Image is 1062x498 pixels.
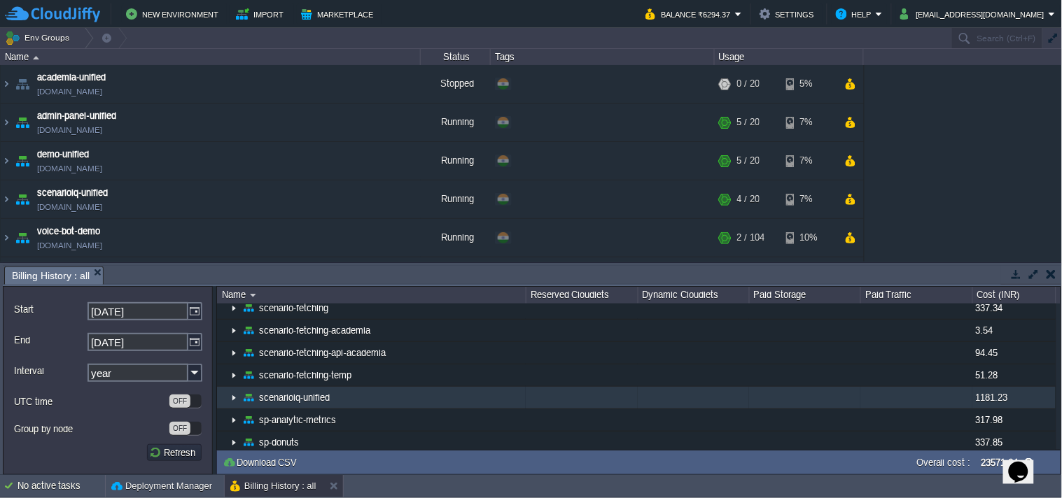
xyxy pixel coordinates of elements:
img: AMDAwAAAACH5BAEAAAAALAAAAAABAAEAAAICRAEAOw== [1,104,12,141]
a: academia-unified [37,71,106,85]
div: 2 / 104 [737,219,764,257]
img: AMDAwAAAACH5BAEAAAAALAAAAAABAAEAAAICRAEAOw== [13,180,32,218]
button: Help [836,6,876,22]
img: AMDAwAAAACH5BAEAAAAALAAAAAABAAEAAAICRAEAOw== [243,387,254,408]
a: scenario-fetching-academia [258,325,373,336]
div: 2 / 72 [737,257,760,295]
img: AMDAwAAAACH5BAEAAAAALAAAAAABAAEAAAICRAEAOw== [13,257,32,295]
div: 5 / 20 [737,142,760,180]
span: 1181.23 [976,392,1008,403]
label: UTC time [14,394,168,409]
a: sp-analytic-metrics [258,414,339,426]
div: Reserved Cloudlets [527,287,637,304]
button: Balance ₹6294.37 [645,6,735,22]
a: [DOMAIN_NAME] [37,162,102,176]
div: Running [421,142,491,180]
a: admin-panel-unified [37,109,116,123]
a: [DOMAIN_NAME] [37,123,102,137]
div: Running [421,219,491,257]
a: sp-donuts [258,436,301,448]
div: OFF [169,394,190,408]
div: Name [218,287,526,304]
img: AMDAwAAAACH5BAEAAAAALAAAAAABAAEAAAICRAEAOw== [228,432,239,453]
img: AMDAwAAAACH5BAEAAAAALAAAAAABAAEAAAICRAEAOw== [228,297,239,319]
div: 4 / 20 [737,180,760,218]
div: 0 / 20 [737,65,760,103]
div: Stopped [421,65,491,103]
div: Running [421,257,491,295]
a: [DOMAIN_NAME] [37,85,102,99]
a: demo-unified [37,148,89,162]
img: AMDAwAAAACH5BAEAAAAALAAAAAABAAEAAAICRAEAOw== [13,104,32,141]
div: Name [1,49,420,65]
button: Settings [760,6,818,22]
a: scenario-fetching-api-academia [258,347,388,359]
img: AMDAwAAAACH5BAEAAAAALAAAAAABAAEAAAICRAEAOw== [1,142,12,180]
span: 317.98 [976,415,1003,425]
img: AMDAwAAAACH5BAEAAAAALAAAAAABAAEAAAICRAEAOw== [1,180,12,218]
label: Interval [14,364,86,378]
span: 51.28 [976,370,998,380]
img: AMDAwAAAACH5BAEAAAAALAAAAAABAAEAAAICRAEAOw== [1,257,12,295]
button: Download CSV [223,456,302,469]
span: 3.54 [976,325,993,336]
img: CloudJiffy [5,6,100,23]
div: Cost (INR) [974,287,1056,304]
a: [DOMAIN_NAME] [37,200,102,214]
div: 5% [786,65,832,103]
span: 94.45 [976,348,998,358]
img: AMDAwAAAACH5BAEAAAAALAAAAAABAAEAAAICRAEAOw== [228,409,239,431]
img: AMDAwAAAACH5BAEAAAAALAAAAAABAAEAAAICRAEAOw== [250,294,256,297]
span: 337.34 [976,303,1003,313]
label: End [14,333,86,348]
div: 7% [786,142,832,180]
span: 337.85 [976,437,1003,448]
div: OFF [169,422,190,435]
img: AMDAwAAAACH5BAEAAAAALAAAAAABAAEAAAICRAEAOw== [13,65,32,103]
div: Paid Traffic [862,287,972,304]
button: Billing History : all [230,479,316,493]
iframe: chat widget [1003,442,1048,484]
div: Dynamic Cloudlets [639,287,749,304]
img: AMDAwAAAACH5BAEAAAAALAAAAAABAAEAAAICRAEAOw== [243,297,254,319]
div: No active tasks [18,475,105,497]
img: AMDAwAAAACH5BAEAAAAALAAAAAABAAEAAAICRAEAOw== [243,342,254,364]
button: Refresh [149,446,200,459]
div: 10% [786,219,832,257]
button: Import [236,6,288,22]
img: AMDAwAAAACH5BAEAAAAALAAAAAABAAEAAAICRAEAOw== [228,364,239,386]
button: New Environment [126,6,223,22]
div: Paid Storage [750,287,860,304]
img: AMDAwAAAACH5BAEAAAAALAAAAAABAAEAAAICRAEAOw== [243,364,254,386]
div: Status [421,49,490,65]
img: AMDAwAAAACH5BAEAAAAALAAAAAABAAEAAAICRAEAOw== [243,409,254,431]
img: AMDAwAAAACH5BAEAAAAALAAAAAABAAEAAAICRAEAOw== [1,65,12,103]
div: 9% [786,257,832,295]
div: 5 / 20 [737,104,760,141]
div: 7% [786,180,832,218]
div: Running [421,180,491,218]
span: scenario-fetching [258,302,330,314]
img: AMDAwAAAACH5BAEAAAAALAAAAAABAAEAAAICRAEAOw== [228,387,239,408]
div: Usage [715,49,863,65]
a: [DOMAIN_NAME] [37,239,102,252]
div: Tags [491,49,714,65]
a: scenarioiq-unified [37,186,108,200]
img: AMDAwAAAACH5BAEAAAAALAAAAAABAAEAAAICRAEAOw== [228,342,239,364]
button: Env Groups [5,28,74,48]
label: 23571.64 [981,457,1019,468]
button: [EMAIL_ADDRESS][DOMAIN_NAME] [900,6,1049,22]
img: AMDAwAAAACH5BAEAAAAALAAAAAABAAEAAAICRAEAOw== [228,320,239,341]
label: Overall cost : [916,457,971,468]
label: Start [14,302,86,317]
img: AMDAwAAAACH5BAEAAAAALAAAAAABAAEAAAICRAEAOw== [243,432,254,453]
span: voice-bot-demo [37,225,100,239]
span: scenarioiq-unified [258,392,332,404]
